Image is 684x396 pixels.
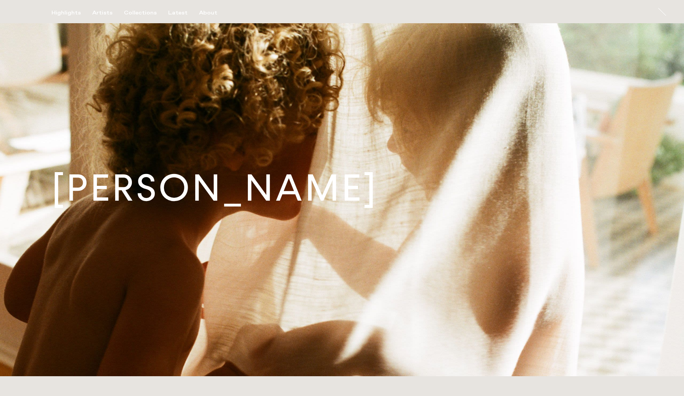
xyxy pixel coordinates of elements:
button: About [199,10,229,16]
div: Collections [124,10,157,16]
h1: [PERSON_NAME] [51,170,378,207]
button: Highlights [51,10,92,16]
div: Highlights [51,10,81,16]
button: Collections [124,10,168,16]
button: Artists [92,10,124,16]
div: Latest [168,10,188,16]
div: About [199,10,217,16]
button: Latest [168,10,199,16]
div: Artists [92,10,112,16]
